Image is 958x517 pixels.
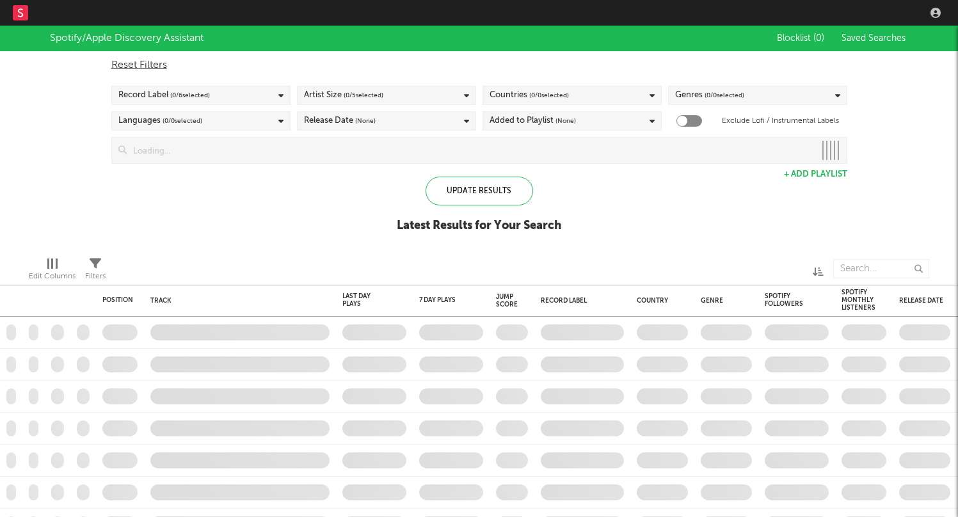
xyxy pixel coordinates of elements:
span: ( 0 / 5 selected) [344,88,383,103]
div: Languages [118,113,202,129]
label: Exclude Lofi / Instrumental Labels [722,113,839,129]
button: + Add Playlist [784,170,847,179]
div: Jump Score [496,293,518,308]
span: (None) [555,113,576,129]
div: Added to Playlist [490,113,576,129]
div: Countries [490,88,569,103]
div: Position [102,296,133,304]
div: Release Date [899,297,944,305]
div: Filters [85,269,106,284]
div: Edit Columns [29,253,76,290]
div: Spotify/Apple Discovery Assistant [50,31,204,46]
div: Update Results [426,177,533,205]
div: Edit Columns [29,269,76,284]
div: Spotify Followers [765,292,810,308]
div: Record Label [118,88,210,103]
div: Record Label [541,297,618,305]
span: ( 0 / 0 selected) [529,88,569,103]
div: Artist Size [304,88,383,103]
span: Saved Searches [842,34,908,43]
span: ( 0 / 6 selected) [170,88,210,103]
div: Last Day Plays [342,292,387,308]
div: Filters [85,253,106,290]
span: ( 0 / 0 selected) [163,113,202,129]
input: Search... [833,259,929,278]
div: Genre [701,297,746,305]
input: Loading... [127,138,815,163]
div: 7 Day Plays [419,296,464,304]
span: (None) [355,113,376,129]
span: Blocklist [777,34,824,43]
div: Release Date [304,113,376,129]
button: Saved Searches [838,33,908,44]
span: ( 0 / 0 selected) [705,88,744,103]
div: Spotify Monthly Listeners [842,289,875,312]
div: Country [637,297,682,305]
div: Track [150,297,323,305]
div: Genres [675,88,744,103]
span: ( 0 ) [813,34,824,43]
div: Latest Results for Your Search [397,218,561,234]
div: Reset Filters [111,58,847,73]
